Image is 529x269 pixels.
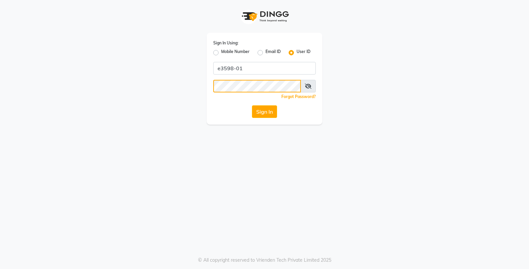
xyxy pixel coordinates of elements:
[265,49,281,57] label: Email ID
[281,94,316,99] a: Forgot Password?
[213,62,316,75] input: Username
[297,49,310,57] label: User ID
[213,80,301,92] input: Username
[221,49,250,57] label: Mobile Number
[252,105,277,118] button: Sign In
[238,7,291,26] img: logo1.svg
[213,40,238,46] label: Sign In Using:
